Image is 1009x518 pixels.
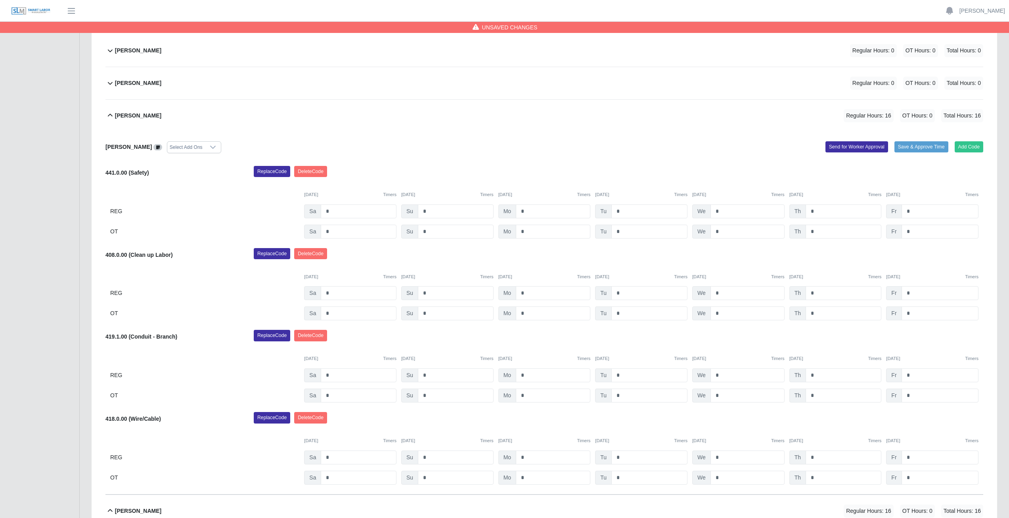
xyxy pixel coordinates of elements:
[115,507,161,515] b: [PERSON_NAME]
[498,471,516,485] span: Mo
[900,505,935,518] span: OT Hours: 0
[903,44,938,57] span: OT Hours: 0
[482,23,538,31] span: Unsaved Changes
[886,306,902,320] span: Fr
[254,166,290,177] button: ReplaceCode
[498,286,516,300] span: Mo
[692,273,785,280] div: [DATE]
[498,225,516,239] span: Mo
[789,471,806,485] span: Th
[965,355,978,362] button: Timers
[105,252,173,258] b: 408.0.00 (Clean up Labor)
[900,109,935,122] span: OT Hours: 0
[595,204,612,218] span: Tu
[304,273,396,280] div: [DATE]
[110,225,299,239] div: OT
[692,286,711,300] span: We
[789,273,882,280] div: [DATE]
[383,191,396,198] button: Timers
[894,141,948,152] button: Save & Approve Time
[844,505,894,518] span: Regular Hours: 16
[595,471,612,485] span: Tu
[480,437,494,444] button: Timers
[498,368,516,382] span: Mo
[959,7,1005,15] a: [PERSON_NAME]
[941,109,983,122] span: Total Hours: 16
[771,191,785,198] button: Timers
[692,204,711,218] span: We
[886,191,978,198] div: [DATE]
[110,204,299,218] div: REG
[480,191,494,198] button: Timers
[595,389,612,402] span: Tu
[401,204,418,218] span: Su
[105,416,161,422] b: 418.0.00 (Wire/Cable)
[401,306,418,320] span: Su
[886,204,902,218] span: Fr
[577,355,591,362] button: Timers
[401,471,418,485] span: Su
[577,437,591,444] button: Timers
[110,389,299,402] div: OT
[692,368,711,382] span: We
[886,471,902,485] span: Fr
[480,273,494,280] button: Timers
[868,191,882,198] button: Timers
[383,355,396,362] button: Timers
[789,191,882,198] div: [DATE]
[110,306,299,320] div: OT
[498,437,591,444] div: [DATE]
[105,67,983,99] button: [PERSON_NAME] Regular Hours: 0 OT Hours: 0 Total Hours: 0
[789,355,882,362] div: [DATE]
[110,368,299,382] div: REG
[674,191,687,198] button: Timers
[304,355,396,362] div: [DATE]
[294,412,327,423] button: DeleteCode
[692,306,711,320] span: We
[692,471,711,485] span: We
[401,355,494,362] div: [DATE]
[941,505,983,518] span: Total Hours: 16
[577,191,591,198] button: Timers
[294,166,327,177] button: DeleteCode
[955,141,984,152] button: Add Code
[692,225,711,239] span: We
[105,169,149,176] b: 441.0.00 (Safety)
[868,437,882,444] button: Timers
[304,451,321,464] span: Sa
[674,273,687,280] button: Timers
[789,389,806,402] span: Th
[595,437,687,444] div: [DATE]
[401,451,418,464] span: Su
[850,44,897,57] span: Regular Hours: 0
[692,437,785,444] div: [DATE]
[965,437,978,444] button: Timers
[105,144,152,150] b: [PERSON_NAME]
[304,225,321,239] span: Sa
[401,368,418,382] span: Su
[110,471,299,485] div: OT
[886,368,902,382] span: Fr
[595,191,687,198] div: [DATE]
[771,273,785,280] button: Timers
[868,273,882,280] button: Timers
[401,389,418,402] span: Su
[886,389,902,402] span: Fr
[692,355,785,362] div: [DATE]
[254,412,290,423] button: ReplaceCode
[304,286,321,300] span: Sa
[886,451,902,464] span: Fr
[115,112,161,120] b: [PERSON_NAME]
[498,273,591,280] div: [DATE]
[401,191,494,198] div: [DATE]
[304,306,321,320] span: Sa
[110,451,299,464] div: REG
[304,437,396,444] div: [DATE]
[595,451,612,464] span: Tu
[11,7,51,15] img: SLM Logo
[771,355,785,362] button: Timers
[789,225,806,239] span: Th
[498,355,591,362] div: [DATE]
[153,144,162,150] a: View/Edit Notes
[254,330,290,341] button: ReplaceCode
